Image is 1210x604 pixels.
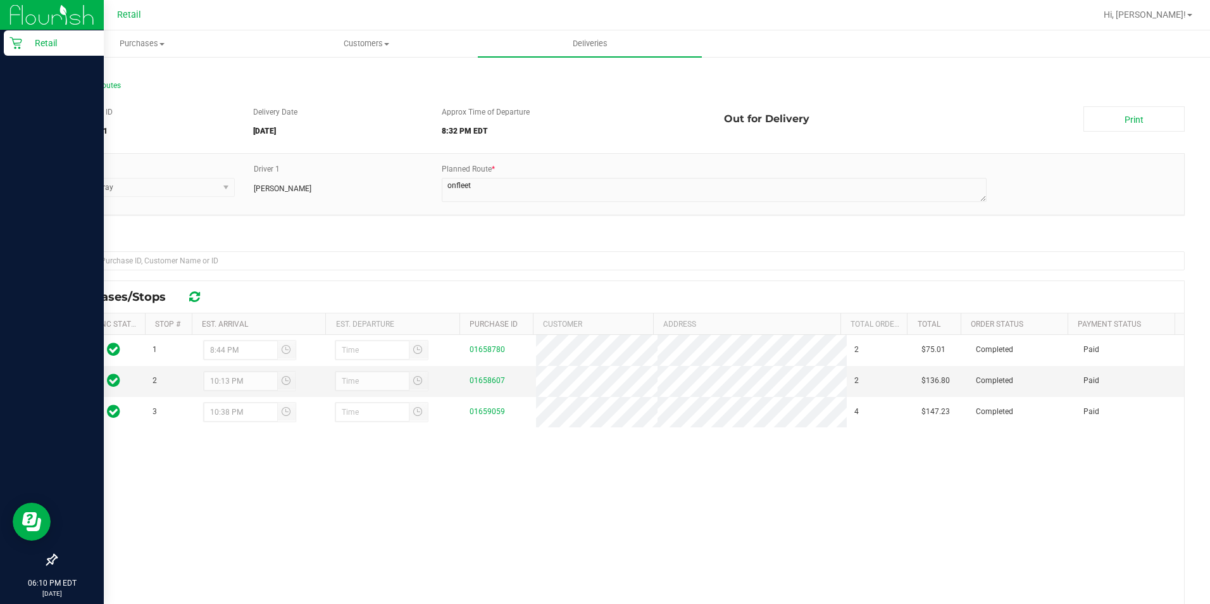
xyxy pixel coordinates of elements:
a: Customers [254,30,478,57]
span: Completed [976,344,1013,356]
input: Search Purchase ID, Customer Name or ID [56,251,1185,270]
inline-svg: Retail [9,37,22,49]
a: Payment Status [1078,320,1141,329]
h5: 8:32 PM EDT [442,127,705,135]
a: 01658780 [470,345,505,354]
th: Customer [533,313,653,335]
h5: [DATE] [253,127,422,135]
span: Purchases [31,38,254,49]
span: Retail [117,9,141,20]
a: 01659059 [470,407,505,416]
p: 06:10 PM EDT [6,577,98,589]
a: Print Manifest [1083,106,1185,132]
span: Hi, [PERSON_NAME]! [1104,9,1186,20]
span: 4 [854,406,859,418]
label: Delivery Date [253,106,297,118]
a: Purchases [30,30,254,57]
span: In Sync [107,403,120,420]
span: Out for Delivery [724,106,809,132]
iframe: Resource center [13,503,51,541]
span: In Sync [107,372,120,389]
span: 2 [153,375,157,387]
span: Paid [1083,406,1099,418]
a: Total [918,320,940,329]
span: 3 [153,406,157,418]
span: $136.80 [921,375,950,387]
span: Completed [976,406,1013,418]
span: In Sync [107,341,120,358]
span: 2 [854,375,859,387]
span: 2 [854,344,859,356]
a: Sync Status [92,320,140,329]
th: Address [653,313,840,335]
th: Total Order Lines [840,313,907,335]
a: 01658607 [470,376,505,385]
a: Est. Arrival [202,320,248,329]
th: Est. Departure [325,313,459,335]
a: Deliveries [478,30,702,57]
p: [DATE] [6,589,98,598]
p: Retail [22,35,98,51]
a: Order Status [971,320,1023,329]
span: [PERSON_NAME] [254,183,311,194]
label: Driver 1 [254,163,280,175]
label: Planned Route [442,163,495,175]
span: Paid [1083,344,1099,356]
span: Customers [255,38,478,49]
span: Purchases/Stops [66,290,178,304]
span: Completed [976,375,1013,387]
a: Stop # [155,320,180,329]
span: 1 [153,344,157,356]
span: $75.01 [921,344,945,356]
label: Approx Time of Departure [442,106,530,118]
span: Paid [1083,375,1099,387]
span: $147.23 [921,406,950,418]
a: Purchase ID [470,320,518,329]
span: Deliveries [556,38,625,49]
